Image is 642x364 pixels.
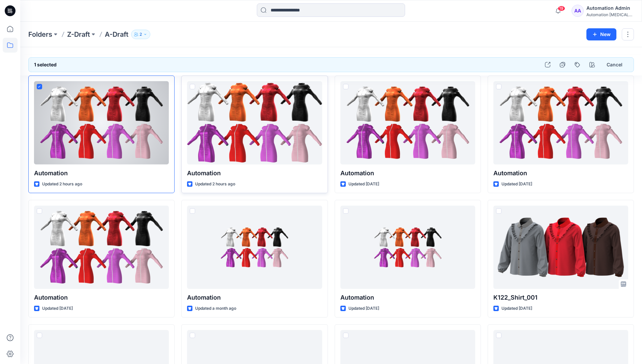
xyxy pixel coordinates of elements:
[34,61,57,69] h6: 1 selected
[493,169,628,178] p: Automation
[34,293,169,302] p: Automation
[67,30,90,39] a: Z-Draft
[195,181,235,188] p: Updated 2 hours ago
[34,169,169,178] p: Automation
[340,293,475,302] p: Automation
[501,305,532,312] p: Updated [DATE]
[42,305,73,312] p: Updated [DATE]
[558,6,565,11] span: 19
[187,169,322,178] p: Automation
[586,28,616,40] button: New
[493,293,628,302] p: K122_Shirt_001
[105,30,128,39] p: A-Draft
[195,305,236,312] p: Updated a month ago
[348,305,379,312] p: Updated [DATE]
[42,181,82,188] p: Updated 2 hours ago
[131,30,150,39] button: 2
[572,5,584,17] div: AA
[586,4,634,12] div: Automation Admin
[601,59,628,71] button: Cancel
[140,31,142,38] p: 2
[28,30,52,39] a: Folders
[187,293,322,302] p: Automation
[501,181,532,188] p: Updated [DATE]
[340,169,475,178] p: Automation
[586,12,634,17] div: Automation [MEDICAL_DATA]...
[348,181,379,188] p: Updated [DATE]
